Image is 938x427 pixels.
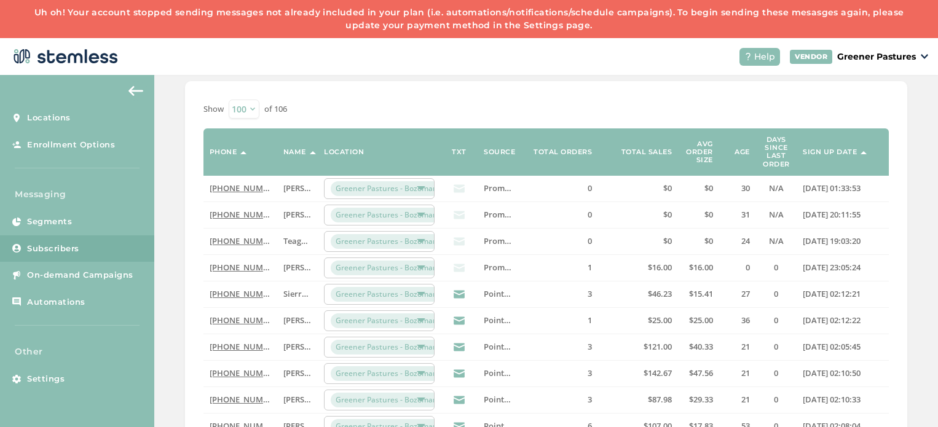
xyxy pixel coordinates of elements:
label: (651) 380-9740 [210,236,271,246]
label: Kaitlyn Todd [283,183,312,194]
span: 3 [588,394,592,405]
label: Name [283,148,306,156]
label: $0 [604,210,672,220]
label: Antone Limroth [283,342,312,352]
span: $40.33 [689,341,713,352]
label: $0 [684,236,712,246]
label: $142.67 [604,368,672,378]
span: Greener Pastures - Bozeman [331,261,443,275]
label: 2025-07-15 02:12:22 [803,315,883,326]
span: [DATE] 02:12:22 [803,315,861,326]
span: 21 [741,367,750,378]
label: Total sales [621,148,672,156]
label: 0 [762,315,790,326]
span: 0 [588,235,592,246]
img: logo-dark-0685b13c.svg [10,44,118,69]
span: Promo Enrollment Page [484,235,574,246]
label: (956) 282-3562 [210,394,271,405]
span: [DATE] 23:05:24 [803,262,861,273]
span: [DATE] 02:12:21 [803,288,861,299]
label: Source [484,148,515,156]
label: HAILE SPEAR! [283,262,312,273]
label: 2025-07-10 02:05:45 [803,342,883,352]
label: 21 [725,342,750,352]
label: N/A [762,210,790,220]
span: 0 [774,288,778,299]
span: 21 [741,394,750,405]
label: 0 [725,262,750,273]
label: of 106 [264,103,287,116]
span: 0 [774,262,778,273]
label: $25.00 [684,315,712,326]
p: Greener Pastures [837,50,916,63]
span: Point of Sale [484,394,532,405]
label: Promo Enrollment Page [484,210,512,220]
span: [PERSON_NAME] [PERSON_NAME] [283,367,411,378]
label: 2025-06-29 02:10:33 [803,394,883,405]
img: icon-help-white-03924b79.svg [744,53,752,60]
span: [PERSON_NAME] [283,315,346,326]
label: $40.33 [684,342,712,352]
span: $29.33 [689,394,713,405]
label: 1 [524,262,592,273]
span: $25.00 [648,315,672,326]
label: Lara Sage [283,315,312,326]
span: 0 [774,394,778,405]
label: 21 [725,394,750,405]
label: 31 [725,210,750,220]
span: $0 [663,182,672,194]
img: icon-sort-1e1d7615.svg [240,151,246,154]
span: [PERSON_NAME] [283,182,346,194]
label: Sign up date [803,148,857,156]
label: 2025-07-19 02:12:21 [803,289,883,299]
label: 0 [762,368,790,378]
label: 0 [762,289,790,299]
label: (864) 520-6628 [210,342,271,352]
span: $142.67 [644,367,672,378]
span: On-demand Campaigns [27,269,133,281]
span: Greener Pastures - Bozeman [331,340,443,355]
label: Point of Sale [484,394,512,405]
span: 0 [588,182,592,194]
label: 0 [762,342,790,352]
span: $0 [704,235,713,246]
span: Promo Enrollment Page [484,182,574,194]
span: 27 [741,288,750,299]
span: 24 [741,235,750,246]
span: Point of Sale [484,367,532,378]
span: $47.56 [689,367,713,378]
div: VENDOR [790,50,832,64]
label: Days since last order [762,136,790,168]
span: $0 [663,209,672,220]
span: Automations [27,296,85,308]
label: TXT [452,148,467,156]
label: N/A [762,183,790,194]
label: (214) 799-3260 [210,368,271,378]
label: (406) 556-1081 [210,183,271,194]
span: Greener Pastures - Bozeman [331,234,443,249]
label: $87.98 [604,394,672,405]
img: icon-arrow-back-accent-c549486e.svg [128,86,143,96]
a: [PHONE_NUMBER] [210,394,280,405]
span: Greener Pastures - Bozeman [331,393,443,407]
span: $121.00 [644,341,672,352]
label: $0 [684,183,712,194]
span: N/A [769,209,784,220]
label: Point of Sale [484,368,512,378]
label: Promo Enrollment Page [484,236,512,246]
label: 0 [524,183,592,194]
label: 0 [524,236,592,246]
span: [PERSON_NAME] [283,209,346,220]
span: $15.41 [689,288,713,299]
span: Point of Sale [484,315,532,326]
span: Enrollment Options [27,139,115,151]
span: [DATE] 19:03:20 [803,235,861,246]
label: 0 [524,210,592,220]
span: [DATE] 02:05:45 [803,341,861,352]
span: N/A [769,235,784,246]
label: $46.23 [604,289,672,299]
label: $47.56 [684,368,712,378]
span: Sierra [PERSON_NAME] [283,288,371,299]
span: N/A [769,182,784,194]
label: 2025-07-01 02:10:50 [803,368,883,378]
